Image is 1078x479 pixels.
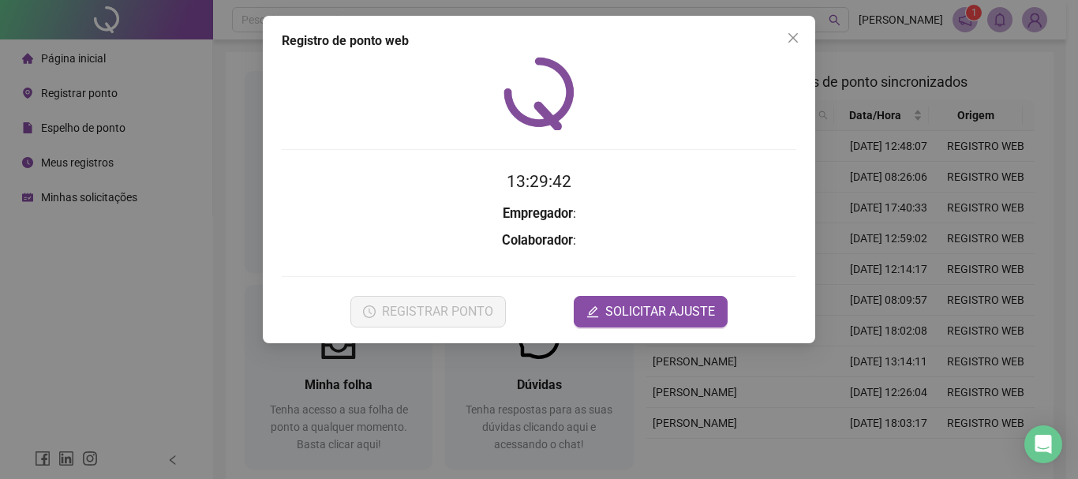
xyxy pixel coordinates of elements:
button: Close [780,25,806,51]
strong: Empregador [503,206,573,221]
h3: : [282,204,796,224]
span: SOLICITAR AJUSTE [605,302,715,321]
div: Open Intercom Messenger [1024,425,1062,463]
button: editSOLICITAR AJUSTE [574,296,728,327]
strong: Colaborador [502,233,573,248]
button: REGISTRAR PONTO [350,296,506,327]
h3: : [282,230,796,251]
div: Registro de ponto web [282,32,796,51]
time: 13:29:42 [507,172,571,191]
span: edit [586,305,599,318]
img: QRPoint [503,57,575,130]
span: close [787,32,799,44]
